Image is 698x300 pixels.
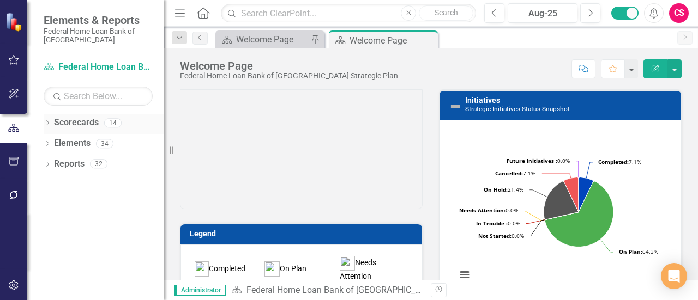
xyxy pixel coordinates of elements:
[54,158,85,170] a: Reports
[190,230,417,238] h3: Legend
[476,219,520,227] text: 0.0%
[579,177,593,212] path: Completed, 1.
[465,105,570,113] small: Strategic Initiatives Status Snapshot
[465,96,500,105] a: Initiatives
[54,137,91,150] a: Elements
[195,261,209,277] img: mceclip0%20v5.png
[44,14,153,27] span: Elements & Reports
[174,285,226,296] span: Administrator
[484,186,523,193] text: 21.4%
[449,100,462,113] img: Not Defined
[459,206,518,214] text: 0.0%
[180,60,398,72] div: Welcome Page
[44,27,153,45] small: Federal Home Loan Bank of [GEOGRAPHIC_DATA]
[512,7,574,20] div: Aug-25
[598,158,641,166] text: 7.1%
[478,232,524,240] text: 0.0%
[44,87,153,106] input: Search Below...
[180,72,398,80] div: Federal Home Loan Bank of [GEOGRAPHIC_DATA] Strategic Plan
[544,181,579,219] path: On Hold, 3.
[451,128,670,292] div: Chart. Highcharts interactive chart.
[104,118,122,127] div: 14
[669,3,689,23] button: CS
[478,232,512,240] tspan: Not Started:
[545,181,613,247] path: On Plan, 9.
[90,160,107,169] div: 32
[619,248,658,255] text: 64.3%
[231,284,423,297] div: »
[661,263,687,289] div: Open Intercom Messenger
[619,248,642,255] tspan: On Plan:
[459,206,506,214] tspan: Needs Attention:
[262,253,337,284] td: On Plan
[246,285,495,295] a: Federal Home Loan Bank of [GEOGRAPHIC_DATA] Strategic Plan
[507,157,557,164] tspan: Future Initiatives :
[5,13,25,32] img: ClearPoint Strategy
[96,139,113,148] div: 34
[564,177,579,212] path: Cancelled, 1.
[507,157,570,164] text: 0.0%
[495,169,523,177] tspan: Cancelled:
[221,4,476,23] input: Search ClearPoint...
[435,8,458,17] span: Search
[54,117,99,129] a: Scorecards
[451,128,666,292] svg: Interactive chart
[44,61,153,74] a: Federal Home Loan Bank of [GEOGRAPHIC_DATA] Strategic Plan
[508,3,577,23] button: Aug-25
[192,253,262,284] td: Completed
[484,186,508,193] tspan: On Hold:
[264,261,280,277] img: mceclip1%20v3.png
[457,267,472,283] button: View chart menu, Chart
[476,219,508,227] tspan: In Trouble :
[236,33,308,46] div: Welcome Page
[340,256,355,271] img: mceclip2%20v3.png
[337,253,411,284] td: Needs Attention
[218,33,308,46] a: Welcome Page
[495,169,535,177] text: 7.1%
[598,158,629,166] tspan: Completed:
[350,34,435,47] div: Welcome Page
[419,5,473,21] button: Search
